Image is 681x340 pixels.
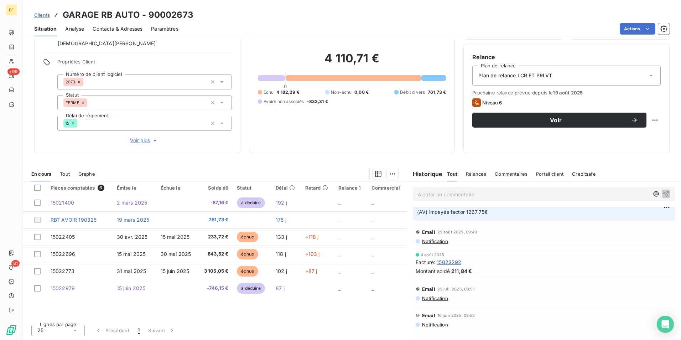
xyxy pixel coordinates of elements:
span: à déduire [237,283,265,294]
div: Open Intercom Messenger [657,316,674,333]
span: Notification [421,322,448,328]
span: Relances [466,171,486,177]
span: 15 [66,121,69,125]
span: Montant soldé [416,267,450,275]
input: Ajouter une valeur [77,120,83,127]
span: _ [338,234,340,240]
span: 87 j [276,285,285,291]
div: Solde dû [202,185,228,191]
span: 761,73 € [428,89,446,96]
div: Émise le [117,185,152,191]
div: Commercial [371,185,402,191]
span: _ [338,268,340,274]
div: BF [6,4,17,16]
div: Retard [305,185,330,191]
span: Commentaires [495,171,527,177]
span: Niveau 6 [482,100,502,105]
span: Clients [34,12,50,18]
span: _ [371,268,374,274]
span: Notification [421,238,448,244]
span: 4 août 2025 [421,253,445,257]
span: Contacts & Adresses [93,25,142,32]
span: 233,72 € [202,233,228,241]
span: Analyse [65,25,84,32]
span: [DEMOGRAPHIC_DATA][PERSON_NAME] [58,40,156,47]
span: échue [237,266,258,277]
span: Situation [34,25,57,32]
span: +118 j [305,234,319,240]
div: Statut [237,185,267,191]
span: +87 j [305,268,317,274]
span: 19 août 2025 [553,90,583,96]
span: Avoirs non associés [264,98,304,105]
span: échue [237,232,258,242]
span: _ [338,200,340,206]
span: Email [422,286,435,292]
input: Ajouter une valeur [87,99,93,106]
span: Creditsafe [572,171,596,177]
span: Facture : [416,258,435,266]
span: Tout [60,171,70,177]
button: Actions [620,23,655,35]
span: Notification [421,295,448,301]
span: 25 juil. 2025, 08:51 [437,287,475,291]
span: 211,84 € [451,267,472,275]
span: échue [237,249,258,259]
button: Voir plus [57,136,232,144]
span: Paramètres [151,25,178,32]
span: +99 [7,68,20,75]
span: 15 juin 2025 [161,268,189,274]
span: _ [371,200,374,206]
span: Propriétés Client [57,59,232,69]
span: Prochaine relance prévue depuis le [472,90,661,96]
span: -746,15 € [202,285,228,292]
span: 192 j [276,200,287,206]
img: Logo LeanPay [6,324,17,336]
span: 175 j [276,217,286,223]
span: (AV) impayés factor 1267.75€ [417,209,488,215]
span: 25 août 2025, 09:49 [437,230,477,234]
span: 30 mai 2025 [161,251,191,257]
button: Suivant [144,323,180,338]
span: 10 juin 2025, 08:52 [437,313,475,318]
span: Graphe [78,171,95,177]
span: 19 mars 2025 [117,217,150,223]
span: 25 [37,327,43,334]
span: _ [371,234,374,240]
h3: GARAGE RB AUTO - 90002673 [63,9,193,21]
span: 2673 [66,80,76,84]
input: Ajouter une valeur [83,79,89,85]
span: 15022405 [51,234,75,240]
span: Non-échu [331,89,352,96]
span: Email [422,313,435,318]
span: 15022979 [51,285,75,291]
span: 0 [284,83,287,89]
span: _ [371,251,374,257]
span: _ [338,251,340,257]
span: 15022696 [51,251,75,257]
span: Tout [447,171,458,177]
span: Voir [481,117,631,123]
span: Email [422,229,435,235]
div: Délai [276,185,297,191]
span: 15 mai 2025 [117,251,146,257]
span: à déduire [237,197,265,208]
h6: Relance [472,53,661,61]
span: 81 [11,260,20,267]
span: Débit divers [400,89,425,96]
span: En cours [31,171,51,177]
span: 761,73 € [202,216,228,223]
span: _ [371,285,374,291]
h2: 4 110,71 € [258,51,446,73]
span: +103 j [305,251,320,257]
span: 15 juin 2025 [117,285,146,291]
span: RBT AVOIR 190325 [51,217,97,223]
span: Échu [264,89,274,96]
span: FERME [66,101,79,105]
div: Relance 1 [338,185,363,191]
h6: Historique [407,170,443,178]
span: _ [371,217,374,223]
span: 31 mai 2025 [117,268,146,274]
button: Précédent [90,323,134,338]
span: 843,52 € [202,251,228,258]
